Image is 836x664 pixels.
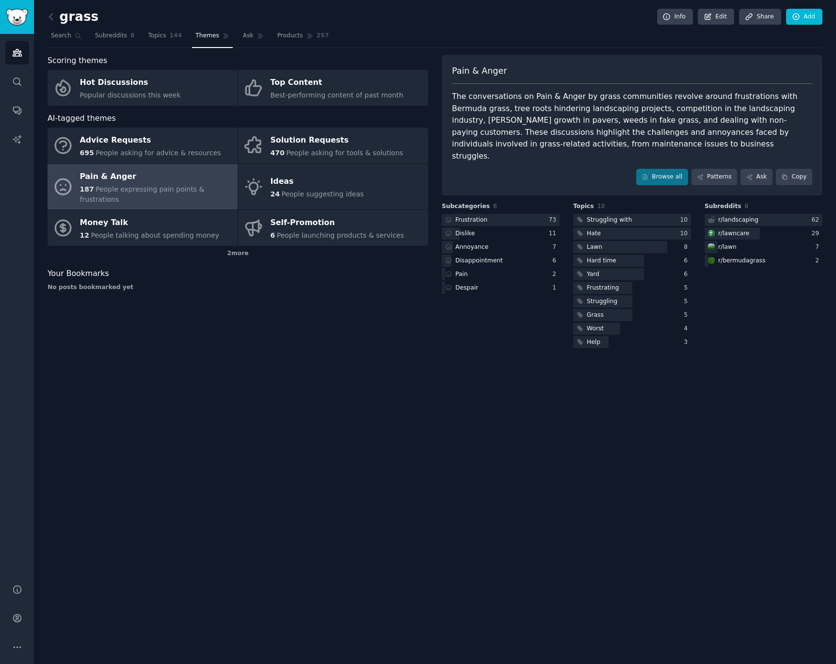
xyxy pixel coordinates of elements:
[708,257,715,264] img: bermudagrass
[587,243,602,252] div: Lawn
[684,311,691,320] div: 5
[271,91,403,99] span: Best-performing content of past month
[573,268,691,280] a: Yard6
[48,70,238,106] a: Hot DiscussionsPopular discussions this week
[684,270,691,279] div: 6
[705,227,822,240] a: lawncarer/lawncare29
[708,243,715,250] img: lawn
[80,133,221,148] div: Advice Requests
[705,241,822,253] a: lawnr/lawn7
[587,284,619,292] div: Frustrating
[587,257,616,265] div: Hard time
[680,229,691,238] div: 10
[92,28,138,48] a: Subreddits8
[48,268,109,280] span: Your Bookmarks
[718,243,737,252] div: r/ lawn
[698,9,734,25] a: Edit
[317,32,329,40] span: 257
[80,91,181,99] span: Popular discussions this week
[587,270,599,279] div: Yard
[705,255,822,267] a: bermudagrassr/bermudagrass2
[815,243,822,252] div: 7
[684,338,691,347] div: 3
[587,216,632,225] div: Struggling with
[573,282,691,294] a: Frustrating5
[271,215,404,231] div: Self-Promotion
[48,246,428,261] div: 2 more
[80,231,89,239] span: 12
[271,174,364,190] div: Ideas
[80,149,94,157] span: 695
[718,229,749,238] div: r/ lawncare
[493,203,497,210] span: 6
[708,230,715,237] img: lawncare
[455,229,475,238] div: Dislike
[48,164,238,210] a: Pain & Anger187People expressing pain points & frustrations
[573,241,691,253] a: Lawn8
[48,28,85,48] a: Search
[271,149,285,157] span: 470
[80,75,181,91] div: Hot Discussions
[238,70,428,106] a: Top ContentBest-performing content of past month
[705,214,822,226] a: r/landscaping62
[684,257,691,265] div: 6
[739,9,781,25] a: Share
[80,185,205,203] span: People expressing pain points & frustrations
[587,229,601,238] div: Hate
[718,216,758,225] div: r/ landscaping
[442,227,560,240] a: Dislike11
[573,202,594,211] span: Topics
[636,169,688,185] a: Browse all
[271,133,403,148] div: Solution Requests
[442,214,560,226] a: Frustration73
[271,75,403,91] div: Top Content
[684,243,691,252] div: 8
[552,243,560,252] div: 7
[680,216,691,225] div: 10
[442,282,560,294] a: Despair1
[130,32,135,40] span: 8
[80,169,233,184] div: Pain & Anger
[597,203,605,210] span: 10
[786,9,822,25] a: Add
[691,169,737,185] a: Patterns
[277,32,303,40] span: Products
[587,311,604,320] div: Grass
[455,270,468,279] div: Pain
[573,255,691,267] a: Hard time6
[48,128,238,163] a: Advice Requests695People asking for advice & resources
[548,216,560,225] div: 73
[552,257,560,265] div: 6
[48,283,428,292] div: No posts bookmarked yet
[80,215,220,231] div: Money Talk
[238,210,428,246] a: Self-Promotion6People launching products & services
[657,9,693,25] a: Info
[238,164,428,210] a: Ideas24People suggesting ideas
[587,297,617,306] div: Struggling
[442,268,560,280] a: Pain2
[573,227,691,240] a: Hate10
[455,257,503,265] div: Disappointment
[48,9,98,25] h2: grass
[573,323,691,335] a: Worst4
[95,32,127,40] span: Subreddits
[811,229,822,238] div: 29
[96,149,221,157] span: People asking for advice & resources
[455,243,488,252] div: Annoyance
[195,32,219,40] span: Themes
[277,231,404,239] span: People launching products & services
[80,185,94,193] span: 187
[811,216,822,225] div: 62
[552,284,560,292] div: 1
[452,91,812,162] div: The conversations on Pain & Anger by grass communities revolve around frustrations with Bermuda g...
[48,210,238,246] a: Money Talk12People talking about spending money
[271,231,275,239] span: 6
[718,257,765,265] div: r/ bermudagrass
[587,338,600,347] div: Help
[452,65,507,77] span: Pain & Anger
[587,324,604,333] div: Worst
[240,28,267,48] a: Ask
[573,214,691,226] a: Struggling with10
[281,190,364,198] span: People suggesting ideas
[243,32,254,40] span: Ask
